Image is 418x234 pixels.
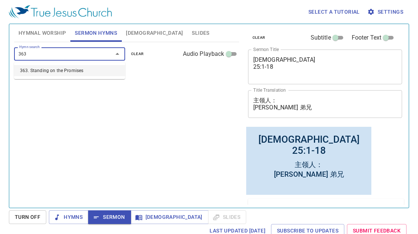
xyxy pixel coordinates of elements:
textarea: [DEMOGRAPHIC_DATA] 25:1-18 [253,56,397,77]
button: clear [248,33,270,42]
button: Select a tutorial [305,5,363,19]
img: True Jesus Church [9,5,112,18]
span: [DEMOGRAPHIC_DATA] [126,28,183,38]
span: Audio Playback [183,50,224,58]
span: Hymns [55,213,83,222]
iframe: from-child [245,126,372,196]
span: Select a tutorial [308,7,360,17]
span: clear [253,34,265,41]
span: Settings [369,7,403,17]
span: Footer Text [352,33,382,42]
span: clear [131,51,144,57]
span: Subtitle [311,33,331,42]
span: Turn Off [15,213,40,222]
span: Hymnal Worship [19,28,66,38]
textarea: 主领人： [PERSON_NAME] 弟兄 [253,97,397,111]
span: [DEMOGRAPHIC_DATA] [137,213,203,222]
button: Close [112,49,123,59]
button: Sermon [88,210,131,224]
div: Sermon Lineup(0)clearAdd to Lineup [248,199,404,223]
span: Slides [192,28,209,38]
button: Hymns [49,210,88,224]
span: Sermon [94,213,125,222]
button: clear [127,50,148,58]
button: Turn Off [9,210,46,224]
button: [DEMOGRAPHIC_DATA] [131,210,208,224]
span: Sermon Hymns [75,28,117,38]
button: Settings [366,5,406,19]
li: 363. Standing on the Promises [14,65,125,76]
